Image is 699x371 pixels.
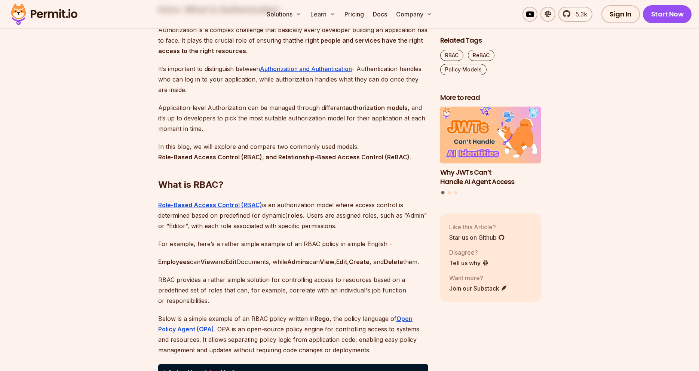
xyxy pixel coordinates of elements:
strong: Create [349,258,370,266]
a: 5.3k [558,7,592,22]
button: Solutions [264,7,304,22]
p: RBAC provides a rather simple solution for controlling access to resources based on a predefined ... [158,275,428,306]
a: Policy Models [440,64,487,75]
p: Application-level Authorization can be managed through different , and it’s up to developers to p... [158,102,428,134]
h2: Related Tags [440,36,541,45]
p: Disagree? [449,248,489,257]
p: Below is a simple example of an RBAC policy written in , the policy language of . OPA is an open-... [158,313,428,355]
a: Why JWTs Can’t Handle AI Agent AccessWhy JWTs Can’t Handle AI Agent Access [440,107,541,187]
p: In this blog, we will explore and compare two commonly used models: . [158,141,428,162]
strong: roles [288,212,303,219]
img: Permit logo [7,1,81,27]
button: Company [393,7,435,22]
li: 1 of 3 [440,107,541,187]
p: Like this Article? [449,223,505,232]
p: is an authorization model where access control is determined based on predefined (or dynamic) . U... [158,200,428,231]
strong: View [320,258,334,266]
button: Go to slide 2 [448,191,451,194]
strong: Edit [336,258,347,266]
p: can and Documents, while can , , , and them. [158,257,428,267]
strong: Employees [158,258,190,266]
strong: authorization models [345,104,408,111]
strong: Edit [226,258,236,266]
a: Start Now [643,5,692,23]
strong: Delete [384,258,403,266]
p: For example, here’s a rather simple example of an RBAC policy in simple English - [158,239,428,249]
strong: View [200,258,215,266]
a: Authorization and Authentication [260,65,352,73]
a: Pricing [341,7,367,22]
button: Go to slide 1 [441,191,445,194]
p: It’s important to distinguish between - Authentication handles who can log in to your application... [158,64,428,95]
a: Star us on Github [449,233,505,242]
img: Why JWTs Can’t Handle AI Agent Access [440,107,541,164]
a: Open Policy Agent (OPA) [158,315,413,333]
div: Posts [440,107,541,196]
a: Sign In [601,5,640,23]
a: RBAC [440,50,463,61]
strong: Admins [287,258,309,266]
p: Authorization is a complex challenge that basically every developer building an application has t... [158,25,428,56]
h2: More to read [440,93,541,102]
p: Want more? [449,273,508,282]
strong: Role-Based Access Control (RBAC), and Relationship-Based Access Control (ReBAC) [158,153,410,161]
a: Tell us why [449,258,489,267]
button: Go to slide 3 [454,191,457,194]
strong: the right people and services have the right access to the right resources [158,37,423,55]
a: Role-Based Access Control (RBAC) [158,201,262,209]
a: Docs [370,7,390,22]
a: Join our Substack [449,284,508,293]
strong: Rego [315,315,329,322]
button: Learn [307,7,338,22]
a: ReBAC [468,50,494,61]
span: 5.3k [571,10,587,19]
h3: Why JWTs Can’t Handle AI Agent Access [440,168,541,187]
h2: What is RBAC? [158,149,428,191]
